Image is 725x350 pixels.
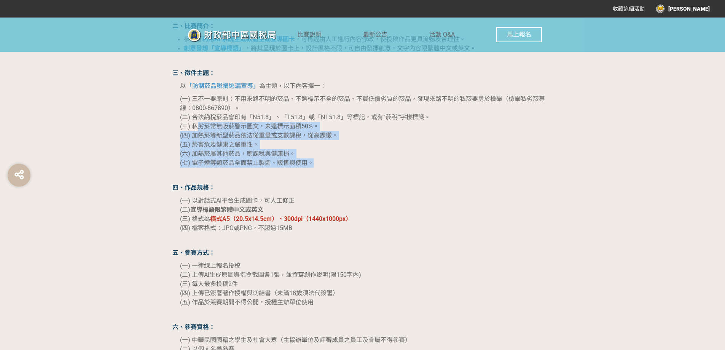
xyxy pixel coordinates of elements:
span: 最新公告 [363,31,387,38]
span: 馬上報名 [507,31,531,38]
strong: 三、徵件主題： [172,69,215,77]
button: 馬上報名 [496,27,542,42]
strong: 橫式A5（20.5x14.5cm）、300dpi（1440x1000px） [210,215,352,222]
a: 比賽說明 [297,18,322,52]
a: 活動 Q&A [429,18,455,52]
span: (六) 加熱菸屬其他菸品，應課稅與健康捐。 [180,150,295,157]
span: (三) 每人最多投稿2件 [180,280,238,288]
span: (五) 菸害危及健康之嚴重性。 [180,141,259,148]
span: (七) 電子煙等類菸品全面禁止製造、販售與使用。 [180,159,314,166]
a: 最新公告 [363,18,387,52]
strong: 六、參賽資格： [172,323,215,331]
span: (二) 上傳AI生成原圖與指令截圖各1張，並撰寫創作說明(限150字內) [180,271,361,278]
img: 「拒菸新世界 AI告訴你」防制菸品稅捐逃漏 徵件比賽 [183,26,297,45]
span: (一) 以對話式AI平台生成圖卡，可人工修正 [180,197,295,204]
span: (一) 一律線上報名投稿 [180,262,241,269]
span: (三) 私劣菸常無吸菸警示圖文，未達標示面積50%。 [180,123,319,130]
span: (五) 作品於競賽期間不得公開，授權主辦單位使用 [180,299,314,306]
span: (四) 加熱菸等新型菸品依法從重量或支數課稅，從高課徵。 [180,132,338,139]
strong: 五、參賽方式： [172,249,215,256]
span: (四) 上傳已簽署著作授權與切結書（未滿18歲須法代簽署） [180,289,339,297]
span: 以 [180,82,186,89]
span: (一) 中華民國國籍之學生及社會大眾（主協辦單位及評審成員之員工及眷屬不得參賽） [180,336,411,344]
strong: 「防制菸品稅捐逃漏宣導」 [186,82,259,89]
strong: 宣導標語限繁體中文或英文 [190,206,263,213]
span: 為主題，以下內容擇一： [259,82,326,89]
span: 活動 Q&A [429,31,455,38]
span: (二) [180,206,263,213]
span: (二) 合法納稅菸品會印有「N51.8」、「T51.8」或「NT51.8」等標記，或有”菸稅”字樣標識。 [180,113,430,121]
strong: 四、作品規格： [172,184,215,191]
span: 收藏這個活動 [613,6,645,12]
span: (一) 三不一要原則：不用來路不明的菸品、不選標示不全的菸品、不買低價劣質的菸品，發現來路不明的私菸要勇於檢舉（檢舉私劣菸專線：0800-867890）。 [180,95,545,112]
span: (三) 格式為 [180,215,210,222]
span: 比賽說明 [297,31,322,38]
span: (四) 檔案格式：JPG或PNG，不超過15MB [180,224,292,232]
